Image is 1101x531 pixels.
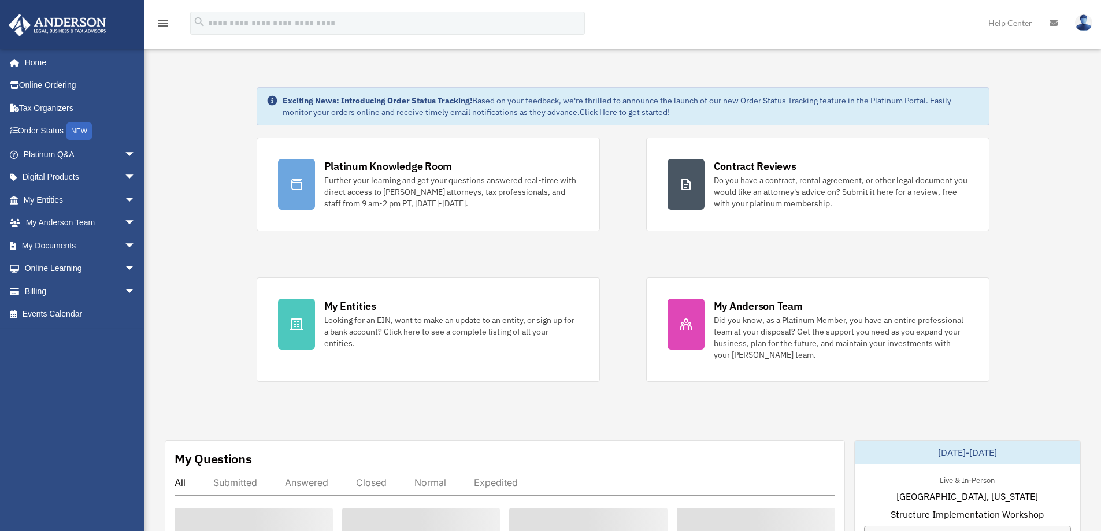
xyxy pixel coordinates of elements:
a: Digital Productsarrow_drop_down [8,166,153,189]
span: arrow_drop_down [124,166,147,190]
a: Platinum Knowledge Room Further your learning and get your questions answered real-time with dire... [257,138,600,231]
div: All [175,477,186,488]
a: Click Here to get started! [580,107,670,117]
div: Contract Reviews [714,159,796,173]
div: Live & In-Person [931,473,1004,485]
a: Billingarrow_drop_down [8,280,153,303]
div: Closed [356,477,387,488]
div: Further your learning and get your questions answered real-time with direct access to [PERSON_NAM... [324,174,579,209]
a: Online Learningarrow_drop_down [8,257,153,280]
div: Did you know, as a Platinum Member, you have an entire professional team at your disposal? Get th... [714,314,968,361]
span: arrow_drop_down [124,188,147,212]
a: Order StatusNEW [8,120,153,143]
a: Platinum Q&Aarrow_drop_down [8,143,153,166]
div: Platinum Knowledge Room [324,159,453,173]
img: User Pic [1075,14,1092,31]
span: Structure Implementation Workshop [891,507,1044,521]
a: Contract Reviews Do you have a contract, rental agreement, or other legal document you would like... [646,138,989,231]
a: My Documentsarrow_drop_down [8,234,153,257]
a: menu [156,20,170,30]
span: arrow_drop_down [124,211,147,235]
div: Based on your feedback, we're thrilled to announce the launch of our new Order Status Tracking fe... [283,95,980,118]
span: [GEOGRAPHIC_DATA], [US_STATE] [896,489,1038,503]
span: arrow_drop_down [124,280,147,303]
div: [DATE]-[DATE] [855,441,1080,464]
div: Submitted [213,477,257,488]
div: Do you have a contract, rental agreement, or other legal document you would like an attorney's ad... [714,174,968,209]
span: arrow_drop_down [124,257,147,281]
div: My Anderson Team [714,299,803,313]
a: Tax Organizers [8,96,153,120]
a: My Anderson Teamarrow_drop_down [8,211,153,235]
div: NEW [66,122,92,140]
strong: Exciting News: Introducing Order Status Tracking! [283,95,472,106]
a: Events Calendar [8,303,153,326]
span: arrow_drop_down [124,143,147,166]
i: search [193,16,206,28]
a: My Entitiesarrow_drop_down [8,188,153,211]
a: Online Ordering [8,74,153,97]
a: My Anderson Team Did you know, as a Platinum Member, you have an entire professional team at your... [646,277,989,382]
a: Home [8,51,147,74]
div: My Questions [175,450,252,467]
a: My Entities Looking for an EIN, want to make an update to an entity, or sign up for a bank accoun... [257,277,600,382]
i: menu [156,16,170,30]
div: My Entities [324,299,376,313]
span: arrow_drop_down [124,234,147,258]
img: Anderson Advisors Platinum Portal [5,14,110,36]
div: Answered [285,477,328,488]
div: Normal [414,477,446,488]
div: Looking for an EIN, want to make an update to an entity, or sign up for a bank account? Click her... [324,314,579,349]
div: Expedited [474,477,518,488]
